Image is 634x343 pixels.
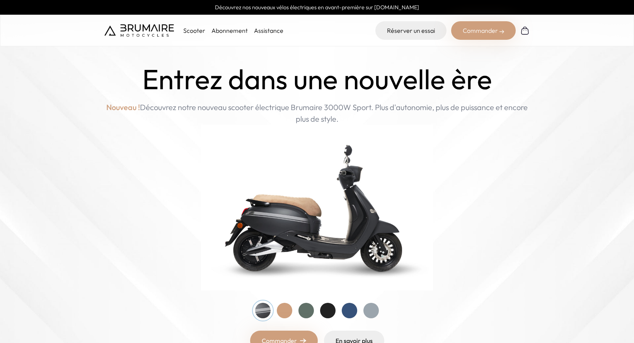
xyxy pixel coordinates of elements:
img: right-arrow.png [300,338,306,343]
p: Scooter [183,26,205,35]
a: Réserver un essai [375,21,447,40]
div: Commander [451,21,516,40]
img: Panier [520,26,530,35]
img: Brumaire Motocycles [104,24,174,37]
h1: Entrez dans une nouvelle ère [142,63,492,95]
a: Assistance [254,27,283,34]
img: right-arrow-2.png [499,29,504,34]
span: Nouveau ! [106,102,140,113]
p: Découvrez notre nouveau scooter électrique Brumaire 3000W Sport. Plus d'autonomie, plus de puissa... [104,102,530,125]
a: Abonnement [211,27,248,34]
